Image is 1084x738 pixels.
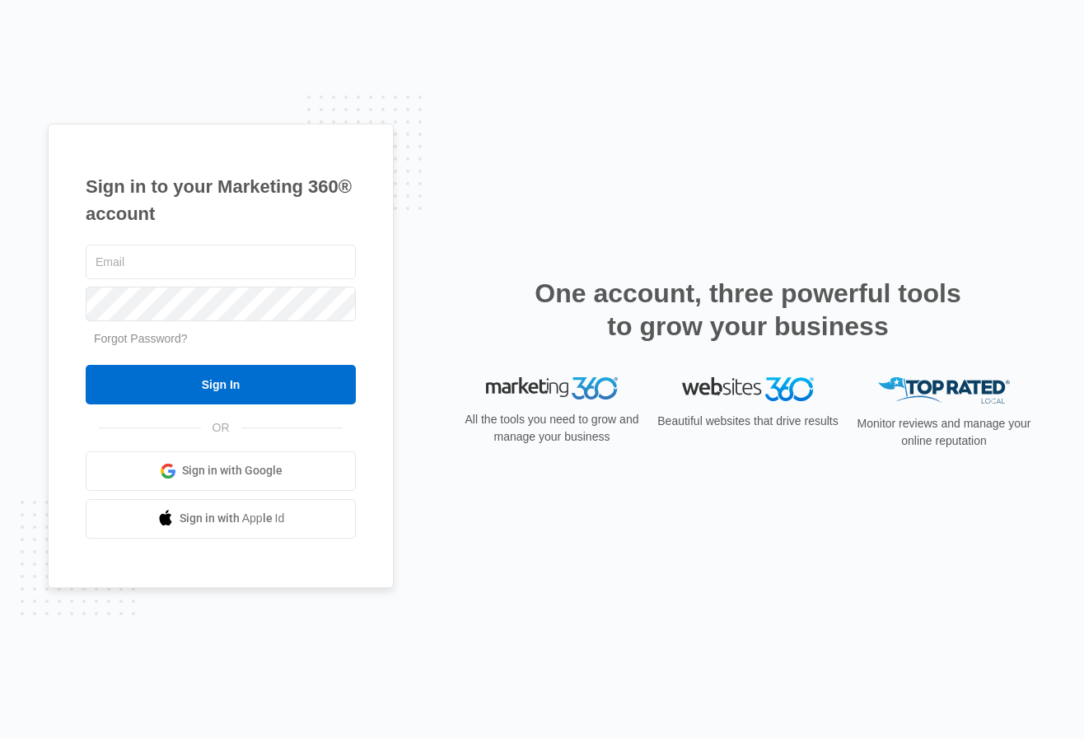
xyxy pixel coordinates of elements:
[852,415,1036,450] p: Monitor reviews and manage your online reputation
[201,419,241,437] span: OR
[86,173,356,227] h1: Sign in to your Marketing 360® account
[182,462,283,479] span: Sign in with Google
[486,377,618,400] img: Marketing 360
[86,365,356,404] input: Sign In
[86,499,356,539] a: Sign in with Apple Id
[86,451,356,491] a: Sign in with Google
[530,277,966,343] h2: One account, three powerful tools to grow your business
[94,332,188,345] a: Forgot Password?
[460,411,644,446] p: All the tools you need to grow and manage your business
[878,377,1010,404] img: Top Rated Local
[86,245,356,279] input: Email
[656,413,840,430] p: Beautiful websites that drive results
[180,510,285,527] span: Sign in with Apple Id
[682,377,814,401] img: Websites 360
